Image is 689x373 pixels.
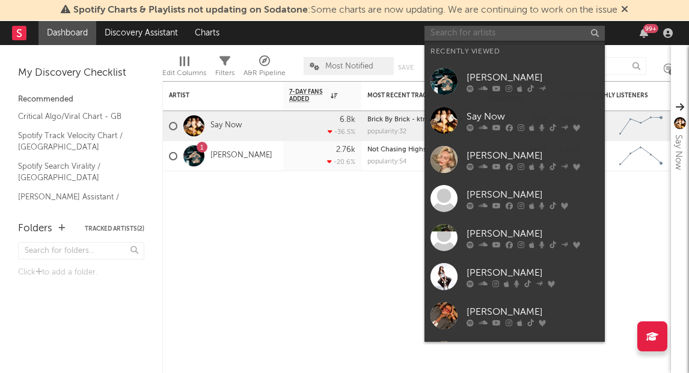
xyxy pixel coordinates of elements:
div: [PERSON_NAME] [467,187,599,202]
a: Charts [186,21,228,45]
a: Say Now [424,101,605,140]
div: Recently Viewed [430,44,599,59]
span: 7-Day Fans Added [289,88,328,103]
svg: Chart title [614,111,668,141]
input: Search for artists [424,26,605,41]
a: Dashboard [38,21,96,45]
input: Search for folders... [18,242,144,259]
a: [PERSON_NAME] [424,296,605,335]
div: 6.8k [340,116,355,124]
div: Spotify Monthly Listeners [560,92,650,99]
a: Discovery Assistant [96,21,186,45]
a: [PERSON_NAME] [424,218,605,257]
div: Say Now [467,109,599,124]
div: 2.76k [336,146,355,154]
div: popularity: 54 [367,159,407,165]
div: 99 + [643,24,658,33]
div: Filters [215,51,234,86]
a: Critical Algo/Viral Chart - GB [18,110,132,123]
div: [PERSON_NAME] [467,148,599,163]
a: Brick By Brick - ktmelodies flip [367,117,463,123]
a: Not Chasing Highs [367,147,426,153]
a: [PERSON_NAME] [210,151,272,161]
a: [PERSON_NAME] [424,62,605,101]
div: Edit Columns [162,51,206,86]
div: A&R Pipeline [243,51,286,86]
div: A&R Pipeline [243,66,286,80]
span: Most Notified [325,62,373,70]
div: Recommended [18,92,144,107]
span: : Some charts are now updating. We are continuing to work on the issue [73,5,617,15]
div: [PERSON_NAME] [467,305,599,319]
div: Folders [18,222,52,236]
a: [PERSON_NAME] [424,179,605,218]
a: [PERSON_NAME] Assistant / [GEOGRAPHIC_DATA] [18,190,132,215]
div: Click to add a folder. [18,265,144,280]
div: -36.5 % [328,128,355,136]
div: Say Now [671,135,685,170]
div: Artist [169,92,259,99]
svg: Chart title [614,141,668,171]
span: Dismiss [621,5,628,15]
div: [PERSON_NAME] [467,70,599,85]
div: [PERSON_NAME] [467,265,599,280]
div: [PERSON_NAME] [467,226,599,241]
button: 99+ [640,28,648,38]
div: Filters [215,66,234,80]
a: [PERSON_NAME] [424,140,605,179]
div: popularity: 32 [367,129,406,135]
div: Brick By Brick - ktmelodies flip [367,117,476,123]
button: Save [398,64,414,71]
div: Not Chasing Highs [367,147,476,153]
a: Spotify Search Virality / [GEOGRAPHIC_DATA] [18,160,132,184]
a: [PERSON_NAME] [424,257,605,296]
button: Tracked Artists(2) [85,226,144,232]
div: -20.6 % [327,158,355,166]
div: My Discovery Checklist [18,66,144,80]
div: Edit Columns [162,66,206,80]
div: Most Recent Track [367,92,458,99]
a: Say Now [210,121,242,131]
span: Spotify Charts & Playlists not updating on Sodatone [73,5,308,15]
a: Spotify Track Velocity Chart / [GEOGRAPHIC_DATA] [18,129,132,154]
